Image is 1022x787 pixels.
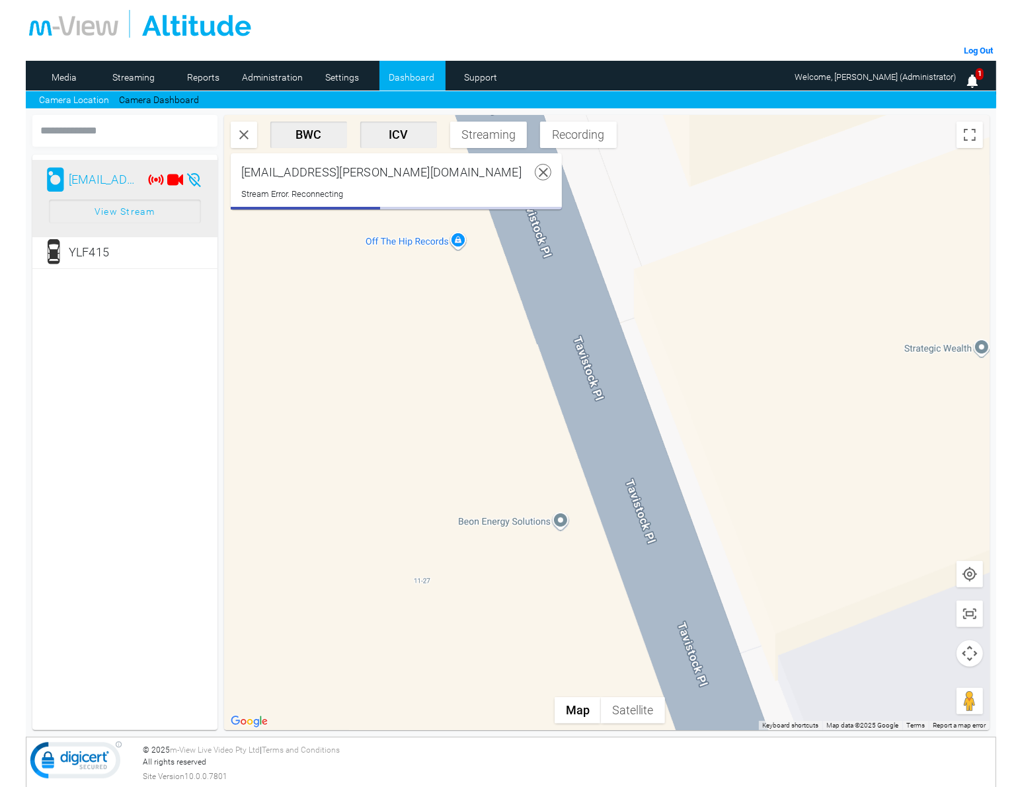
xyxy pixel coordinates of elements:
[231,122,257,148] button: Search
[976,68,984,81] span: 1
[262,745,340,755] a: Terms and Conditions
[366,128,432,141] span: ICV
[762,721,818,730] button: Keyboard shortcuts
[184,770,227,782] span: 10.0.0.7801
[270,122,347,148] button: BWC
[957,688,983,714] button: Drag Pegman onto the map to open Street View
[30,741,122,786] img: DigiCert Secured Site Seal
[962,606,978,622] img: svg+xml,%3Csvg%20xmlns%3D%22http%3A%2F%2Fwww.w3.org%2F2000%2Fsvg%22%20height%3D%2224%22%20viewBox...
[39,93,109,107] a: Camera Location
[49,200,201,223] button: View Stream
[601,697,665,724] button: Show satellite imagery
[119,93,199,107] a: Camera Dashboard
[143,770,993,782] div: Site Version
[32,67,97,87] a: Media
[449,67,513,87] a: Support
[102,67,166,87] a: Streaming
[540,122,617,148] button: Recording
[455,128,522,141] span: Streaming
[957,561,983,587] button: Show user location
[957,640,983,667] button: Map camera controls
[170,745,260,755] a: m-View Live Video Pty Ltd
[241,189,343,199] span: Stream Error. Reconnecting
[276,128,342,141] span: BWC
[826,722,898,729] span: Map data ©2025 Google
[962,566,978,582] img: svg+xml,%3Csvg%20xmlns%3D%22http%3A%2F%2Fwww.w3.org%2F2000%2Fsvg%22%20height%3D%2224%22%20viewBox...
[171,67,235,87] a: Reports
[69,167,141,193] div: nikhil.mathew@mllabs.com.au
[360,122,437,148] button: ICV
[906,722,925,729] a: Terms (opens in new tab)
[241,67,305,87] a: Administration
[227,713,271,730] a: Open this area in Google Maps (opens a new window)
[933,722,986,729] a: Report a map error
[95,200,155,223] span: View Stream
[69,239,141,266] div: YLF415
[964,46,993,56] a: Log Out
[957,601,983,627] button: Show all cameras
[545,128,611,141] span: Recording
[450,122,527,148] button: Streaming
[143,744,993,782] div: © 2025 | All rights reserved
[241,164,522,181] div: [EMAIL_ADDRESS][PERSON_NAME][DOMAIN_NAME]
[227,713,271,730] img: Google
[957,122,983,148] button: Toggle fullscreen view
[379,67,444,87] a: Dashboard
[555,697,601,724] button: Show street map
[964,73,980,89] img: bell25.png
[310,67,374,87] a: Settings
[795,72,956,82] span: Welcome, [PERSON_NAME] (Administrator)
[236,127,252,143] img: svg+xml,%3Csvg%20xmlns%3D%22http%3A%2F%2Fwww.w3.org%2F2000%2Fsvg%22%20height%3D%2224%22%20viewBox...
